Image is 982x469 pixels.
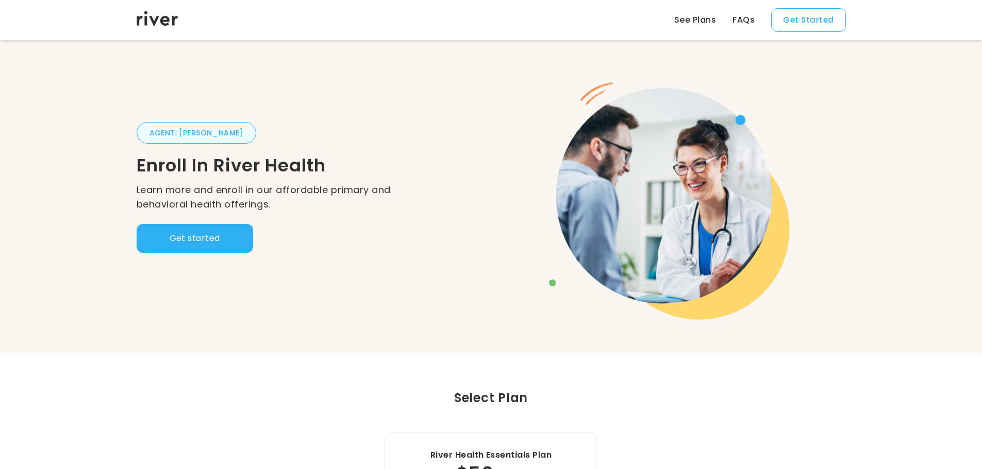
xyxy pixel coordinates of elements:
[771,8,845,32] button: Get Started
[137,224,253,253] button: Get started
[406,449,576,461] div: River Health Essentials Plan
[137,389,846,407] div: Select Plan
[137,122,256,144] div: AGENT: [PERSON_NAME]
[137,156,491,175] div: Enroll In River Health
[137,183,491,212] div: Learn more and enroll in our affordable primary and behavioral health offerings.
[733,14,755,26] a: FAQs
[674,14,716,26] a: See Plans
